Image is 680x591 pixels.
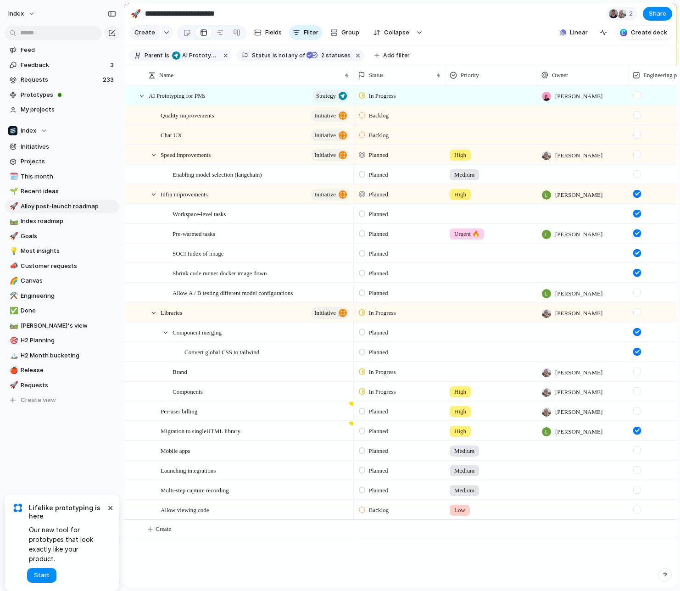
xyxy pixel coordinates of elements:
span: Index [21,126,36,135]
span: Planned [369,151,388,160]
span: High [454,151,466,160]
span: [PERSON_NAME] [555,368,602,377]
span: Index [8,9,24,18]
span: Libraries [161,307,182,318]
div: 🛤️[PERSON_NAME]'s view [5,319,119,333]
a: Projects [5,155,119,168]
span: Requests [21,381,116,390]
span: Prototypes [21,90,116,100]
span: Components [173,386,203,396]
span: Medium [454,466,474,475]
span: Strategy [316,89,336,102]
a: 🗓️This month [5,170,119,184]
span: Status [252,51,271,60]
span: Create [156,524,171,534]
a: Prototypes [5,88,119,102]
a: ✅Done [5,304,119,318]
span: Backlog [369,506,389,515]
button: 🚀 [8,232,17,241]
span: [PERSON_NAME] [555,151,602,160]
div: ✅ [10,306,16,316]
button: Linear [556,26,591,39]
div: 🛤️ [10,216,16,227]
a: 🛤️Index roadmap [5,214,119,228]
span: [PERSON_NAME] [555,427,602,436]
span: Add filter [383,51,410,60]
span: High [454,387,466,396]
span: Create [134,28,155,37]
button: 🎯 [8,336,17,345]
button: is [163,50,171,61]
span: SOCI Index of image [173,248,224,258]
a: 🌱Recent ideas [5,184,119,198]
div: 🎯 [10,335,16,346]
span: [PERSON_NAME]'s view [21,321,116,330]
a: 📣Customer requests [5,259,119,273]
span: Mobile apps [161,445,190,456]
span: Lifelike prototyping is here [29,504,106,520]
span: In Progress [369,387,396,396]
span: 3 [110,61,116,70]
span: Planned [369,229,388,239]
button: 🛤️ [8,321,17,330]
span: [PERSON_NAME] [555,309,602,318]
span: Planned [369,210,388,219]
span: Projects [21,157,116,166]
button: Start [27,568,56,583]
button: Group [326,25,364,40]
span: Medium [454,486,474,495]
div: 🌈Canvas [5,274,119,288]
span: AI Prototyping for PMs [149,90,206,100]
button: Fields [251,25,285,40]
button: 🚀 [8,202,17,211]
div: 🚀Requests [5,379,119,392]
span: is [165,51,169,60]
span: Share [649,9,666,18]
button: Create [129,25,160,40]
span: My projects [21,105,116,114]
span: Fields [265,28,282,37]
button: 📣 [8,262,17,271]
span: Planned [369,269,388,278]
span: Planned [369,486,388,495]
span: initiative [314,149,336,162]
span: Our new tool for prototypes that look exactly like your product. [29,525,106,563]
a: 🎯H2 Planning [5,334,119,347]
span: H2 Month bucketing [21,351,116,360]
div: 🚀Goals [5,229,119,243]
a: My projects [5,103,119,117]
button: Index [4,6,40,21]
span: Index roadmap [21,217,116,226]
button: 🚀 [128,6,143,21]
a: Feed [5,43,119,57]
span: In Progress [369,368,396,377]
div: 💡Most insights [5,244,119,258]
button: 🏔️ [8,351,17,360]
span: [PERSON_NAME] [555,388,602,397]
button: 🍎 [8,366,17,375]
span: Pre-warmed tasks [173,228,215,239]
div: 🗓️ [10,171,16,182]
span: not [277,51,287,60]
span: Convert global CSS to tailwind [184,346,259,357]
span: Create view [21,396,56,405]
span: Start [34,571,50,580]
span: Filter [304,28,318,37]
span: Engineering [21,291,116,301]
span: Workspace-level tasks [173,208,226,219]
span: AI Prototyping for PMs [172,51,218,60]
span: [PERSON_NAME] [555,92,602,101]
button: Add filter [369,49,415,62]
span: Status [369,71,384,80]
div: ⚒️ [10,290,16,301]
span: Planned [369,446,388,456]
div: 🛤️ [10,320,16,331]
span: Alloy post-launch roadmap [21,202,116,211]
span: High [454,190,466,199]
span: 233 [103,75,116,84]
span: In Progress [369,91,396,100]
